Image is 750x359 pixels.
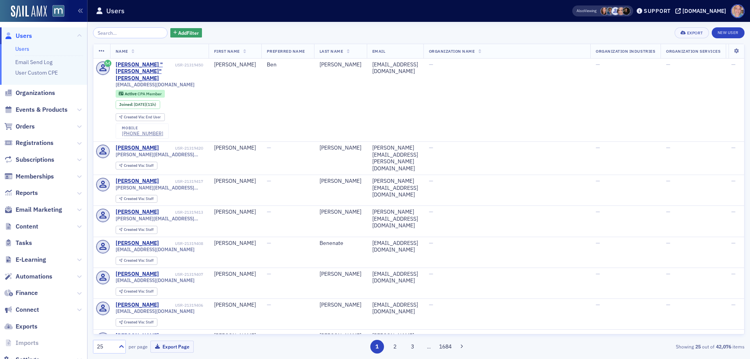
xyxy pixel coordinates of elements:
span: Reports [16,189,38,197]
strong: 42,076 [714,343,732,350]
span: Lauren McDonough [622,7,630,15]
span: — [429,270,433,277]
div: [PERSON_NAME] [320,209,361,216]
div: USR-21319407 [160,272,203,277]
span: — [596,144,600,151]
div: [PERSON_NAME][EMAIL_ADDRESS][DOMAIN_NAME] [372,178,418,198]
a: User Custom CPE [15,69,58,76]
span: — [666,61,670,68]
span: — [429,301,433,308]
div: [PERSON_NAME] [214,209,256,216]
button: AddFilter [170,28,202,38]
span: — [731,177,736,184]
a: Active CPA Member [119,91,161,96]
span: Email [372,48,386,54]
span: Created Via : [124,289,146,294]
span: Created Via : [124,114,146,120]
span: Natalie Antonakas [600,7,609,15]
span: Memberships [16,172,54,181]
div: mobile [122,126,163,130]
span: [EMAIL_ADDRESS][DOMAIN_NAME] [116,82,195,88]
div: [PERSON_NAME] [320,332,361,339]
label: per page [129,343,148,350]
div: Staff [124,164,154,168]
div: [PERSON_NAME] [214,302,256,309]
span: — [666,270,670,277]
span: Created Via : [124,320,146,325]
div: [PERSON_NAME] [214,61,256,68]
div: [PERSON_NAME] [320,271,361,278]
span: — [596,270,600,277]
div: Also [577,8,584,13]
div: Created Via: End User [116,113,165,121]
div: Created Via: Staff [116,162,157,170]
div: Staff [124,289,154,294]
span: [PERSON_NAME][EMAIL_ADDRESS][DOMAIN_NAME] [116,185,203,191]
span: Automations [16,272,52,281]
span: — [596,239,600,246]
span: Organization Name [429,48,475,54]
div: Created Via: Staff [116,195,157,203]
div: [PERSON_NAME] [320,302,361,309]
a: Finance [4,289,38,297]
span: — [267,144,271,151]
div: [PERSON_NAME] [116,332,159,339]
span: — [429,239,433,246]
button: Export [675,27,709,38]
span: [PERSON_NAME][EMAIL_ADDRESS][DOMAIN_NAME] [116,216,203,221]
div: End User [124,115,161,120]
a: E-Learning [4,255,46,264]
a: [PERSON_NAME] [116,271,159,278]
div: Export [687,31,703,35]
a: Connect [4,305,39,314]
span: Imports [16,339,39,347]
strong: 25 [694,343,702,350]
input: Search… [93,27,168,38]
div: [EMAIL_ADDRESS][DOMAIN_NAME] [372,61,418,75]
div: [PERSON_NAME] "[PERSON_NAME]" [PERSON_NAME] [116,61,174,82]
div: Staff [124,197,154,201]
div: Staff [124,228,154,232]
span: [DATE] [134,102,146,107]
div: USR-21319406 [160,303,203,308]
div: Staff [124,320,154,325]
span: — [731,61,736,68]
a: [PERSON_NAME] [116,302,159,309]
span: … [423,343,434,350]
span: [EMAIL_ADDRESS][DOMAIN_NAME] [116,308,195,314]
div: Support [644,7,671,14]
a: [PERSON_NAME] [116,145,159,152]
div: USR-21319408 [160,241,203,246]
span: — [429,208,433,215]
a: Email Send Log [15,59,52,66]
span: [PERSON_NAME][EMAIL_ADDRESS][PERSON_NAME][DOMAIN_NAME] [116,152,203,157]
span: Chris Dougherty [606,7,614,15]
a: Content [4,222,38,231]
span: Joined : [119,102,134,107]
span: — [731,332,736,339]
div: [PERSON_NAME] [116,209,159,216]
span: Katie Foo [617,7,625,15]
img: SailAMX [52,5,64,17]
span: — [666,239,670,246]
span: Organization Services [666,48,720,54]
a: Organizations [4,89,55,97]
span: Created Via : [124,196,146,201]
span: Active [125,91,137,96]
span: — [666,332,670,339]
span: — [267,239,271,246]
a: SailAMX [11,5,47,18]
span: Created Via : [124,227,146,232]
span: Profile [731,4,745,18]
span: Content [16,222,38,231]
span: Tasks [16,239,32,247]
span: E-Learning [16,255,46,264]
div: [PERSON_NAME] [116,178,159,185]
span: Last Name [320,48,343,54]
span: Created Via : [124,258,146,263]
span: — [429,177,433,184]
span: — [267,177,271,184]
div: USR-21319417 [160,179,203,184]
